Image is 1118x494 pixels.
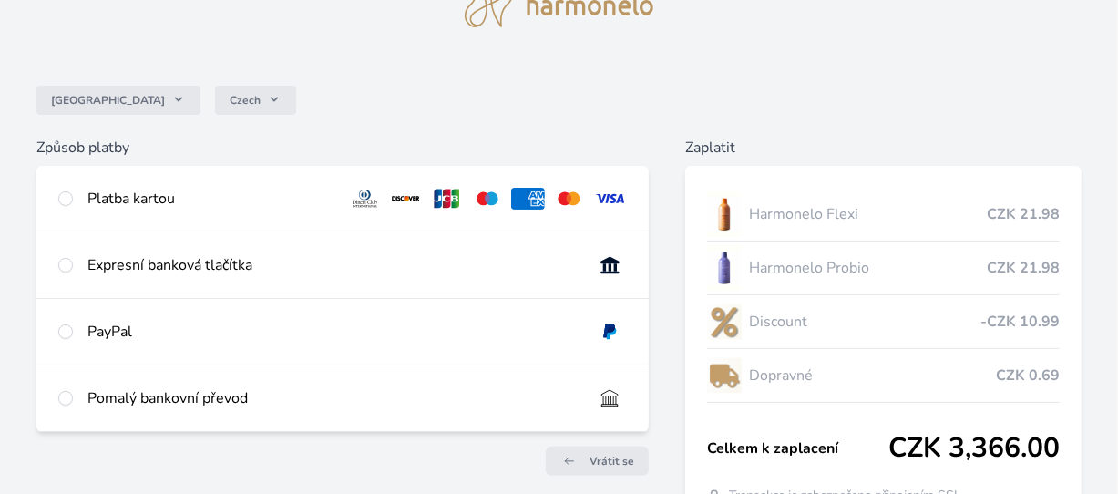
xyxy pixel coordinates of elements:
[87,254,579,276] div: Expresní banková tlačítka
[593,254,627,276] img: onlineBanking_CZ.svg
[36,86,200,115] button: [GEOGRAPHIC_DATA]
[749,203,987,225] span: Harmonelo Flexi
[389,188,423,210] img: discover.svg
[980,311,1060,333] span: -CZK 10.99
[707,353,742,398] img: delivery-lo.png
[593,321,627,343] img: paypal.svg
[707,299,742,345] img: discount-lo.png
[348,188,382,210] img: diners.svg
[590,454,634,468] span: Vrátit se
[996,365,1060,386] span: CZK 0.69
[707,437,888,459] span: Celkem k zaplacení
[511,188,545,210] img: amex.svg
[593,188,627,210] img: visa.svg
[230,93,261,108] span: Czech
[87,387,579,409] div: Pomalý bankovní převod
[707,245,742,291] img: CLEAN_PROBIO_se_stinem_x-lo.jpg
[749,365,996,386] span: Dopravné
[707,191,742,237] img: CLEAN_FLEXI_se_stinem_x-hi_(1)-lo.jpg
[471,188,505,210] img: maestro.svg
[685,137,1082,159] h6: Zaplatit
[215,86,296,115] button: Czech
[430,188,464,210] img: jcb.svg
[593,387,627,409] img: bankTransfer_IBAN.svg
[749,257,987,279] span: Harmonelo Probio
[888,432,1060,465] span: CZK 3,366.00
[987,203,1060,225] span: CZK 21.98
[87,188,333,210] div: Platba kartou
[87,321,579,343] div: PayPal
[36,137,649,159] h6: Způsob platby
[546,447,649,476] a: Vrátit se
[552,188,586,210] img: mc.svg
[987,257,1060,279] span: CZK 21.98
[749,311,980,333] span: Discount
[51,93,165,108] span: [GEOGRAPHIC_DATA]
